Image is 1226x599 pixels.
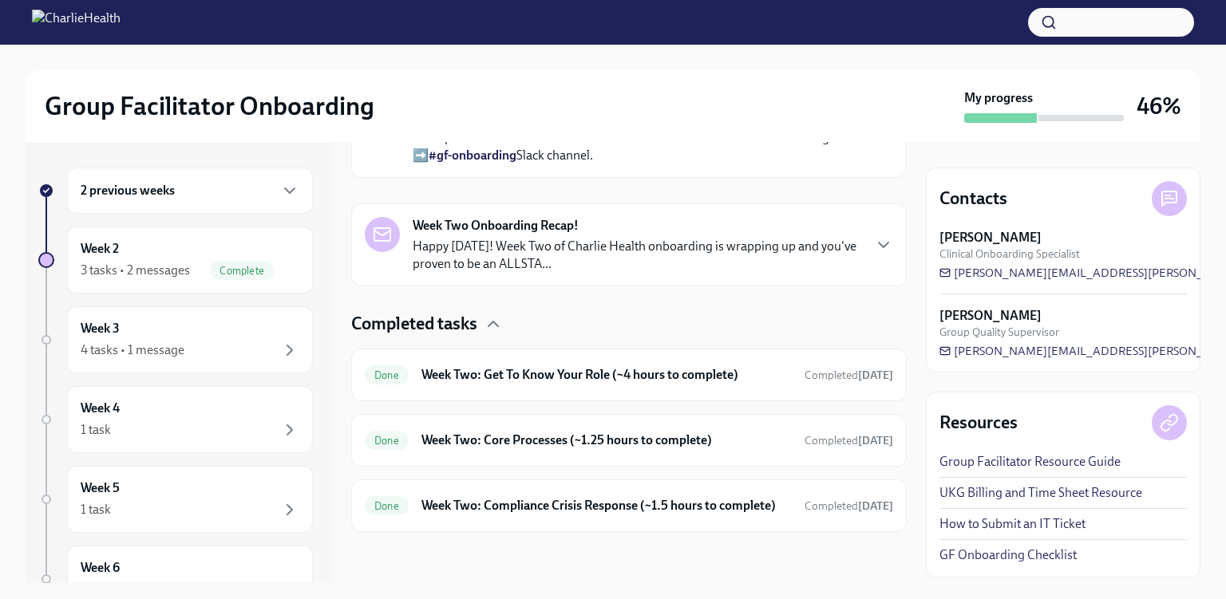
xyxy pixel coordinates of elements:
div: 2 previous weeks [67,167,313,214]
strong: [DATE] [858,499,893,513]
a: Week 51 task [38,466,313,533]
p: Happy [DATE]! Week Two of Charlie Health onboarding is wrapping up and you've proven to be an ALL... [413,238,861,273]
img: CharlieHealth [32,10,121,35]
div: Completed tasks [351,312,907,336]
a: How to Submit an IT Ticket [939,515,1086,533]
strong: [DATE] [858,434,893,447]
h6: Week Two: Core Processes (~1.25 hours to complete) [421,432,792,449]
a: Week 41 task [38,386,313,453]
div: 3 tasks • 2 messages [81,262,190,279]
h4: Resources [939,411,1018,435]
a: DoneWeek Two: Get To Know Your Role (~4 hours to complete)Completed[DATE] [365,362,893,388]
div: 1 task [81,501,111,518]
strong: [PERSON_NAME] [939,229,1042,246]
h3: 46% [1137,92,1181,120]
a: DoneWeek Two: Compliance Crisis Response (~1.5 hours to complete)Completed[DATE] [365,493,893,518]
strong: [PERSON_NAME] [939,307,1042,325]
span: August 30th, 2025 15:04 [805,499,893,514]
h6: Week Two: Compliance Crisis Response (~1.5 hours to complete) [421,497,792,514]
h4: Contacts [939,187,1007,211]
span: Complete [210,265,274,277]
a: DoneWeek Two: Core Processes (~1.25 hours to complete)Completed[DATE] [365,428,893,453]
span: Group Quality Supervisor [939,325,1059,340]
h6: Week 6 [81,559,120,577]
a: UKG Billing and Time Sheet Resource [939,484,1142,502]
h6: Week 4 [81,400,120,417]
span: Done [365,435,409,447]
span: Completed [805,434,893,447]
h6: 2 previous weeks [81,182,175,199]
a: Group Facilitator Resource Guide [939,453,1121,471]
span: Completed [805,368,893,382]
div: 4 tasks • 1 message [81,341,184,359]
span: August 30th, 2025 15:04 [805,368,893,383]
h2: Group Facilitator Onboarding [45,90,374,122]
strong: Week Two Onboarding Recap! [413,217,579,234]
a: Week 34 tasks • 1 message [38,306,313,373]
strong: My progress [964,89,1033,107]
h6: Week 5 [81,479,120,497]
span: Completed [805,499,893,513]
a: GF Onboarding Checklist [939,546,1077,564]
h6: Week Two: Get To Know Your Role (~4 hours to complete) [421,366,792,384]
span: Clinical Onboarding Specialist [939,246,1080,262]
a: Week 23 tasks • 2 messagesComplete [38,227,313,294]
h4: Completed tasks [351,312,477,336]
strong: [DATE] [858,368,893,382]
div: 1 task [81,581,111,598]
a: #gf-onboarding [429,148,516,163]
span: August 30th, 2025 13:08 [805,433,893,448]
h6: Week 2 [81,240,119,258]
span: Done [365,500,409,512]
span: Done [365,369,409,381]
h6: Week 3 [81,320,120,337]
div: 1 task [81,421,111,439]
